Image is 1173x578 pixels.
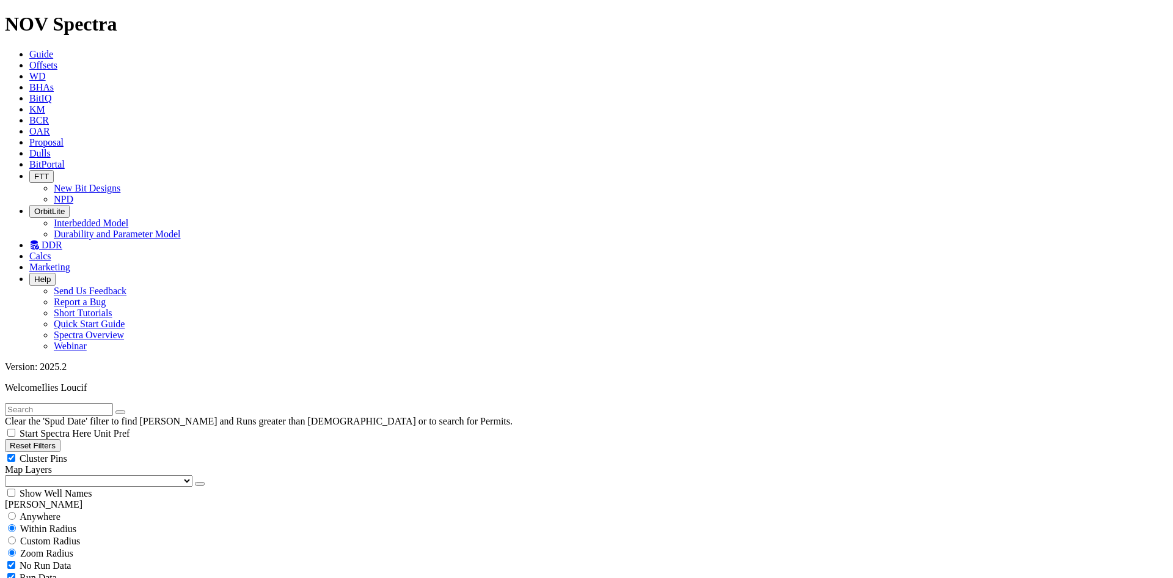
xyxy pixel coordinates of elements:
span: Ilies Loucif [42,382,87,393]
button: Reset Filters [5,439,60,452]
a: Send Us Feedback [54,286,126,296]
span: Start Spectra Here [20,428,91,439]
span: FTT [34,172,49,181]
a: WD [29,71,46,81]
a: BitPortal [29,159,65,169]
div: Version: 2025.2 [5,361,1168,372]
input: Search [5,403,113,416]
button: FTT [29,170,54,183]
span: Help [34,275,51,284]
button: Help [29,273,56,286]
span: Map Layers [5,464,52,475]
a: BCR [29,115,49,125]
div: [PERSON_NAME] [5,499,1168,510]
a: Dulls [29,148,51,158]
span: Clear the 'Spud Date' filter to find [PERSON_NAME] and Runs greater than [DEMOGRAPHIC_DATA] or to... [5,416,513,426]
input: Start Spectra Here [7,429,15,437]
a: Spectra Overview [54,330,124,340]
a: BHAs [29,82,54,92]
h1: NOV Spectra [5,13,1168,35]
span: Cluster Pins [20,453,67,464]
span: Zoom Radius [20,548,73,558]
a: DDR [29,240,62,250]
a: OAR [29,126,50,136]
a: Webinar [54,341,87,351]
a: Calcs [29,251,51,261]
a: BitIQ [29,93,51,103]
span: OrbitLite [34,207,65,216]
a: KM [29,104,45,114]
button: OrbitLite [29,205,70,218]
span: DDR [42,240,62,250]
span: Anywhere [20,511,60,522]
a: Short Tutorials [54,308,112,318]
a: Durability and Parameter Model [54,229,181,239]
span: Custom Radius [20,536,80,546]
a: Proposal [29,137,64,147]
a: NPD [54,194,73,204]
span: Show Well Names [20,488,92,498]
a: Guide [29,49,53,59]
span: No Run Data [20,560,71,571]
a: Report a Bug [54,297,106,307]
a: Quick Start Guide [54,319,125,329]
a: Marketing [29,262,70,272]
span: Unit Pref [93,428,130,439]
a: New Bit Designs [54,183,120,193]
a: Offsets [29,60,57,70]
a: Interbedded Model [54,218,128,228]
span: Within Radius [20,524,76,534]
p: Welcome [5,382,1168,393]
